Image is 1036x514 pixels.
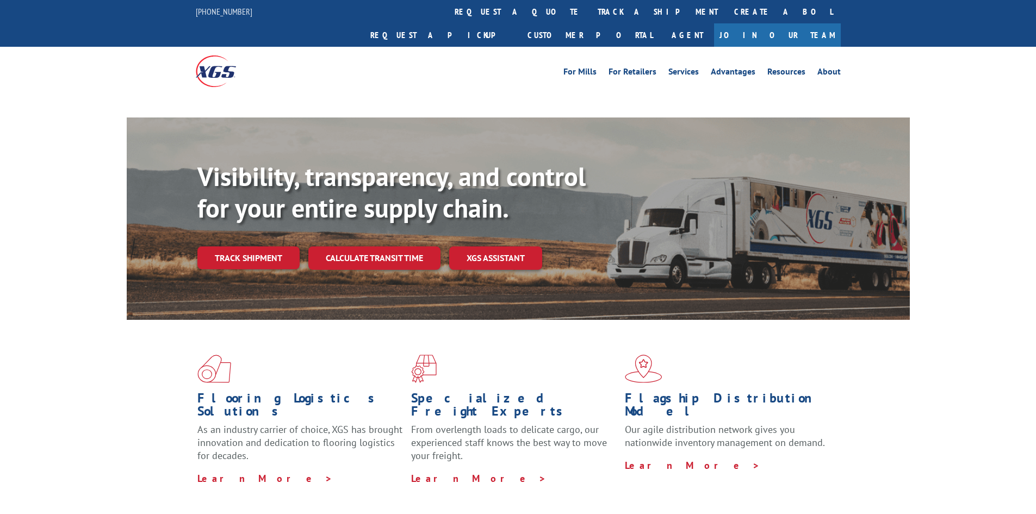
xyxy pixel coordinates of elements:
p: From overlength loads to delicate cargo, our experienced staff knows the best way to move your fr... [411,423,617,472]
a: Learn More > [411,472,547,485]
a: Learn More > [625,459,760,472]
a: Advantages [711,67,755,79]
a: [PHONE_NUMBER] [196,6,252,17]
img: xgs-icon-focused-on-flooring-red [411,355,437,383]
a: Agent [661,23,714,47]
a: Customer Portal [519,23,661,47]
b: Visibility, transparency, and control for your entire supply chain. [197,159,586,225]
span: As an industry carrier of choice, XGS has brought innovation and dedication to flooring logistics... [197,423,402,462]
a: For Retailers [609,67,656,79]
h1: Specialized Freight Experts [411,392,617,423]
a: Request a pickup [362,23,519,47]
a: About [817,67,841,79]
a: Services [668,67,699,79]
img: xgs-icon-total-supply-chain-intelligence-red [197,355,231,383]
img: xgs-icon-flagship-distribution-model-red [625,355,662,383]
a: For Mills [563,67,597,79]
a: Calculate transit time [308,246,441,270]
a: Track shipment [197,246,300,269]
span: Our agile distribution network gives you nationwide inventory management on demand. [625,423,825,449]
h1: Flagship Distribution Model [625,392,830,423]
a: Join Our Team [714,23,841,47]
a: Learn More > [197,472,333,485]
a: Resources [767,67,805,79]
h1: Flooring Logistics Solutions [197,392,403,423]
a: XGS ASSISTANT [449,246,542,270]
